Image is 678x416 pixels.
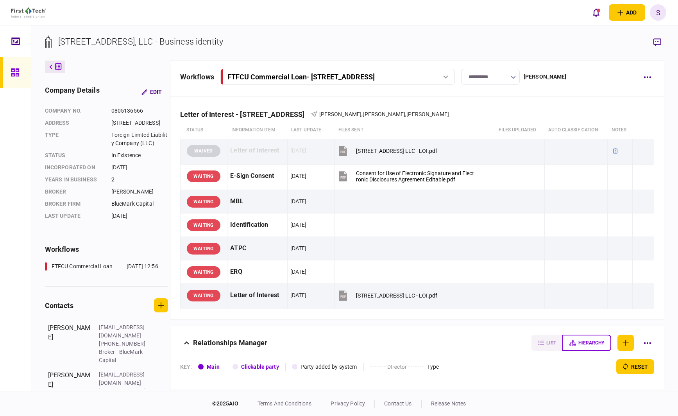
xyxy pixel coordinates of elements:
[335,121,495,139] th: files sent
[363,111,405,117] span: [PERSON_NAME]
[227,73,375,81] div: FTFCU Commercial Loan - [STREET_ADDRESS]
[230,167,284,185] div: E-Sign Consent
[337,167,474,185] button: Consent for Use of Electronic Signature and Electronic Disclosures Agreement Editable.pdf
[99,348,150,364] div: Broker - BlueMark Capital
[45,188,104,196] div: Broker
[180,72,214,82] div: workflows
[495,121,544,139] th: Files uploaded
[562,335,611,351] button: hierarchy
[45,107,104,115] div: company no.
[45,163,104,172] div: incorporated on
[187,145,220,157] div: WAIVED
[356,292,437,299] div: 506 E 6th Street Del Rio TX LLC - LOI.pdf
[45,212,104,220] div: last update
[193,335,268,351] div: Relationships Manager
[406,111,449,117] span: [PERSON_NAME]
[531,335,562,351] button: list
[111,119,168,127] div: [STREET_ADDRESS]
[45,85,100,99] div: company details
[227,121,287,139] th: Information item
[290,221,307,229] div: [DATE]
[99,371,150,387] div: [EMAIL_ADDRESS][DOMAIN_NAME]
[331,400,365,407] a: privacy policy
[135,85,168,99] button: Edit
[187,266,220,278] div: WAITING
[111,176,168,184] div: 2
[230,193,284,210] div: MBL
[212,400,248,408] div: © 2025 AIO
[431,400,466,407] a: release notes
[544,121,608,139] th: auto classification
[220,69,455,85] button: FTFCU Commercial Loan- [STREET_ADDRESS]
[180,110,311,118] div: Letter of Interest - [STREET_ADDRESS]
[111,163,168,172] div: [DATE]
[301,363,357,371] div: Party added by system
[58,35,223,48] div: [STREET_ADDRESS], LLC - Business identity
[180,363,192,371] div: KEY :
[258,400,312,407] a: terms and conditions
[230,263,284,281] div: ERQ
[241,363,279,371] div: Clickable party
[180,121,227,139] th: status
[48,323,91,364] div: [PERSON_NAME]
[650,4,666,21] button: S
[290,244,307,252] div: [DATE]
[230,287,284,304] div: Letter of Interest
[127,262,158,271] div: [DATE] 12:56
[187,243,220,255] div: WAITING
[99,387,150,395] div: [PHONE_NUMBER]
[356,170,474,183] div: Consent for Use of Electronic Signature and Electronic Disclosures Agreement Editable.pdf
[337,287,437,304] button: 506 E 6th Street Del Rio TX LLC - LOI.pdf
[356,148,437,154] div: 506 E 6th Street Del Rio TX LLC - LOI.pdf
[45,176,104,184] div: years in business
[230,240,284,257] div: ATPC
[111,131,168,147] div: Foreign Limited Liability Company (LLC)
[45,131,104,147] div: Type
[230,216,284,234] div: Identification
[48,371,91,403] div: [PERSON_NAME]
[524,73,567,81] div: [PERSON_NAME]
[45,200,104,208] div: broker firm
[427,363,439,371] div: Type
[187,196,220,208] div: WAITING
[45,151,104,160] div: status
[290,197,307,205] div: [DATE]
[608,121,633,139] th: notes
[361,111,363,117] span: ,
[99,323,150,340] div: [EMAIL_ADDRESS][DOMAIN_NAME]
[287,121,334,139] th: last update
[207,363,220,371] div: Main
[11,7,46,18] img: client company logo
[319,111,362,117] span: [PERSON_NAME]
[111,188,168,196] div: [PERSON_NAME]
[187,290,220,301] div: WAITING
[111,212,168,220] div: [DATE]
[290,147,307,154] div: [DATE]
[588,4,604,21] button: open notifications list
[616,359,654,374] button: reset
[546,340,556,346] span: list
[230,142,284,160] div: Letter of Interest
[45,300,73,311] div: contacts
[337,142,437,160] button: 506 E 6th Street Del Rio TX LLC - LOI.pdf
[45,119,104,127] div: address
[45,244,168,255] div: workflows
[187,219,220,231] div: WAITING
[290,268,307,276] div: [DATE]
[99,340,150,348] div: [PHONE_NUMBER]
[384,400,411,407] a: contact us
[290,291,307,299] div: [DATE]
[290,172,307,180] div: [DATE]
[111,200,168,208] div: BlueMark Capital
[609,4,645,21] button: open adding identity options
[187,170,220,182] div: WAITING
[111,151,168,160] div: In Existence
[578,340,604,346] span: hierarchy
[111,107,168,115] div: 0805136566
[405,111,406,117] span: ,
[52,262,113,271] div: FTFCU Commercial Loan
[45,262,158,271] a: FTFCU Commercial Loan[DATE] 12:56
